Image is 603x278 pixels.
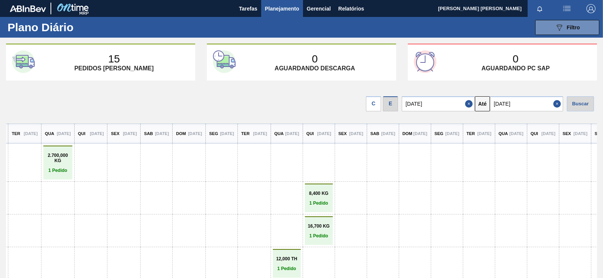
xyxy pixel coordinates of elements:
div: Buscar [567,96,594,111]
p: 8,400 KG [307,191,331,196]
p: [DATE] [445,131,459,136]
p: Sex [338,131,347,136]
p: Qua [499,131,508,136]
p: Ter [12,131,20,136]
p: Qui [78,131,86,136]
img: userActions [562,4,571,13]
button: Até [475,96,490,111]
p: [DATE] [253,131,267,136]
p: Aguardando PC SAP [481,65,549,72]
a: 2.700,000 KG1 Pedido [45,153,70,173]
p: 2.700,000 KG [45,153,70,163]
div: Visão data de Coleta [366,94,381,111]
p: Pedidos [PERSON_NAME] [74,65,154,72]
p: Aguardando descarga [275,65,355,72]
p: 1 Pedido [307,201,331,206]
img: TNhmsLtSVTkK8tSr43FrP2fwEKptu5GPRR3wAAAABJRU5ErkJggg== [10,5,46,12]
p: [DATE] [542,131,556,136]
p: [DATE] [510,131,523,136]
p: [DATE] [220,131,234,136]
img: third-card-icon [414,50,436,73]
p: 0 [312,53,318,65]
p: Qua [45,131,54,136]
p: 12,000 TH [275,256,299,261]
h1: Plano Diário [8,23,139,32]
a: 12,000 TH1 Pedido [275,256,299,271]
button: Close [465,96,475,111]
p: [DATE] [413,131,427,136]
p: Qui [306,131,314,136]
p: 0 [513,53,519,65]
input: dd/mm/yyyy [490,96,563,111]
button: Notificações [528,3,552,14]
div: E [383,96,398,111]
img: first-card-icon [12,50,35,73]
p: 16,700 KG [307,223,331,229]
img: second-card-icon [213,50,236,73]
input: dd/mm/yyyy [402,96,475,111]
p: [DATE] [57,131,71,136]
p: Seg [435,131,444,136]
span: Tarefas [239,4,257,13]
button: Filtro [535,20,599,35]
p: Seg [209,131,218,136]
p: Ter [241,131,249,136]
p: Dom [403,131,412,136]
p: Sab [370,131,380,136]
p: [DATE] [478,131,491,136]
p: [DATE] [123,131,137,136]
p: Qui [531,131,538,136]
p: Sab [144,131,153,136]
div: Visão Data de Entrega [383,94,398,111]
p: [DATE] [90,131,104,136]
p: [DATE] [381,131,395,136]
span: Filtro [567,24,580,30]
p: Sex [111,131,119,136]
span: Relatórios [338,4,364,13]
p: [DATE] [285,131,299,136]
span: Gerencial [307,4,331,13]
p: 1 Pedido [45,168,70,173]
a: 16,700 KG1 Pedido [307,223,331,239]
p: 1 Pedido [307,233,331,239]
div: C [366,96,381,111]
p: 15 [108,53,120,65]
button: Close [553,96,563,111]
p: [DATE] [155,131,169,136]
p: Qua [274,131,284,136]
a: 8,400 KG1 Pedido [307,191,331,206]
p: [DATE] [349,131,363,136]
p: [DATE] [574,131,588,136]
p: [DATE] [188,131,202,136]
p: Ter [467,131,475,136]
img: Logout [586,4,595,13]
p: Dom [176,131,186,136]
p: Sex [563,131,571,136]
span: Planejamento [265,4,299,13]
p: 1 Pedido [275,266,299,271]
p: [DATE] [317,131,331,136]
p: [DATE] [24,131,38,136]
